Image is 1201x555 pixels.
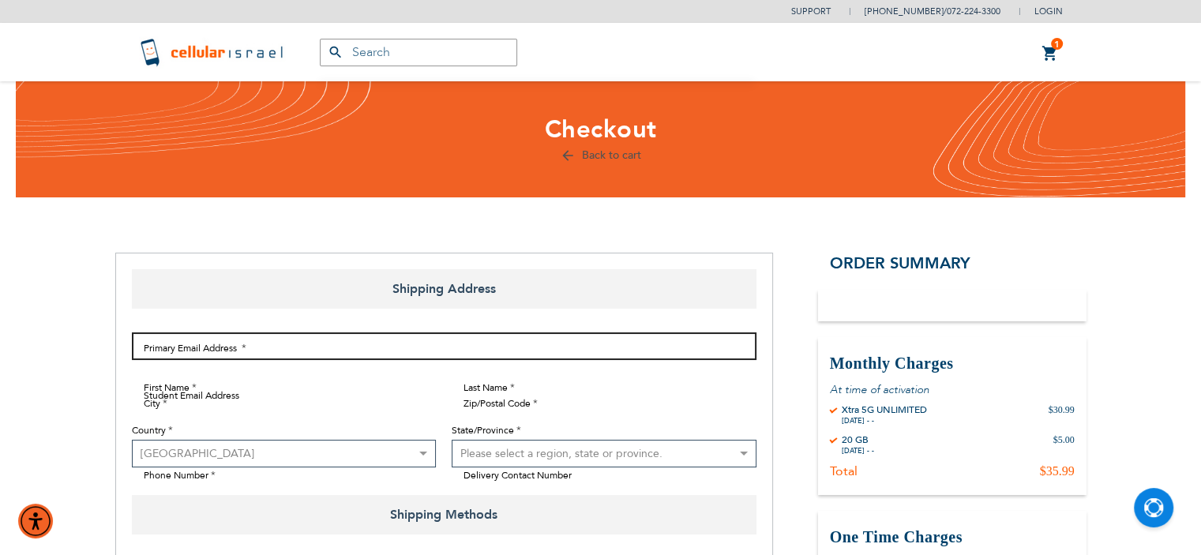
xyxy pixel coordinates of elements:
[830,463,858,479] div: Total
[830,527,1075,548] h3: One Time Charges
[830,382,1075,397] p: At time of activation
[1053,433,1075,456] div: $5.00
[842,446,874,456] div: [DATE] - -
[842,433,874,446] div: 20 GB
[1034,6,1063,17] span: Login
[830,253,970,274] span: Order Summary
[132,269,756,309] span: Shipping Address
[865,6,944,17] a: [PHONE_NUMBER]
[132,495,756,534] span: Shipping Methods
[320,39,517,66] input: Search
[139,36,288,68] img: Cellular Israel
[791,6,831,17] a: Support
[830,353,1075,374] h3: Monthly Charges
[1054,38,1060,51] span: 1
[842,416,927,426] div: [DATE] - -
[545,113,657,146] span: Checkout
[1040,463,1075,479] div: $35.99
[1041,44,1059,63] a: 1
[18,504,53,538] div: Accessibility Menu
[560,148,641,163] a: Back to cart
[947,6,1000,17] a: 072-224-3300
[842,403,927,416] div: Xtra 5G UNLIMITED
[1049,403,1075,426] div: $30.99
